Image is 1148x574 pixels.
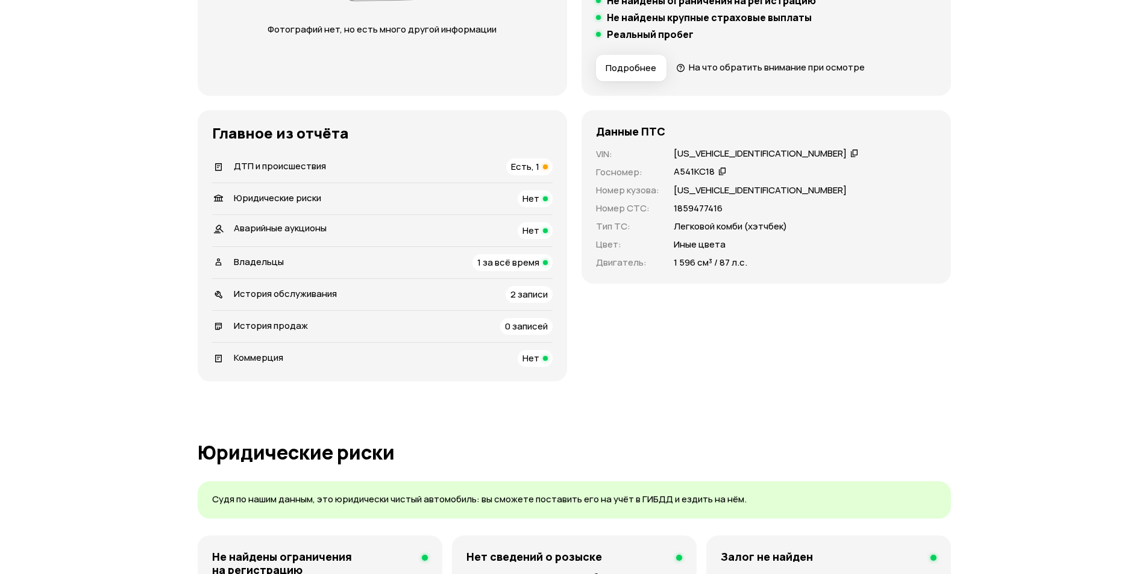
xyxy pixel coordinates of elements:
[234,192,321,204] span: Юридические риски
[689,61,865,73] span: На что обратить внимание при осмотре
[234,319,308,332] span: История продаж
[596,220,659,233] p: Тип ТС :
[606,62,656,74] span: Подробнее
[522,224,539,237] span: Нет
[607,28,694,40] h5: Реальный пробег
[234,255,284,268] span: Владельцы
[477,256,539,269] span: 1 за всё время
[505,320,548,332] span: 0 записей
[596,125,665,138] h4: Данные ПТС
[607,11,812,23] h5: Не найдены крупные страховые выплаты
[596,202,659,215] p: Номер СТС :
[596,184,659,197] p: Номер кузова :
[596,166,659,179] p: Госномер :
[596,238,659,251] p: Цвет :
[466,550,602,563] h4: Нет сведений о розыске
[674,238,726,251] p: Иные цвета
[522,192,539,205] span: Нет
[596,256,659,269] p: Двигатель :
[212,125,553,142] h3: Главное из отчёта
[212,493,936,506] p: Судя по нашим данным, это юридически чистый автомобиль: вы сможете поставить его на учёт в ГИБДД ...
[676,61,865,73] a: На что обратить внимание при осмотре
[674,202,723,215] p: 1859477416
[674,220,787,233] p: Легковой комби (хэтчбек)
[721,550,813,563] h4: Залог не найден
[256,23,509,36] p: Фотографий нет, но есть много другой информации
[596,55,667,81] button: Подробнее
[674,184,847,197] p: [US_VEHICLE_IDENTIFICATION_NUMBER]
[510,288,548,301] span: 2 записи
[674,256,747,269] p: 1 596 см³ / 87 л.с.
[234,287,337,300] span: История обслуживания
[234,160,326,172] span: ДТП и происшествия
[674,166,715,178] div: А541КС18
[234,222,327,234] span: Аварийные аукционы
[198,441,951,463] h1: Юридические риски
[596,148,659,161] p: VIN :
[674,148,847,160] div: [US_VEHICLE_IDENTIFICATION_NUMBER]
[522,352,539,364] span: Нет
[234,351,283,364] span: Коммерция
[511,160,539,173] span: Есть, 1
